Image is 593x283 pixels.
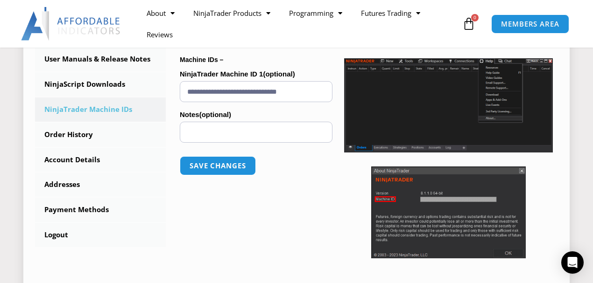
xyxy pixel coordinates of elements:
[137,2,184,24] a: About
[35,148,166,172] a: Account Details
[35,47,166,71] a: User Manuals & Release Notes
[35,198,166,222] a: Payment Methods
[352,2,430,24] a: Futures Trading
[180,56,223,63] strong: Machine IDs –
[35,22,166,247] nav: Account pages
[448,10,489,37] a: 0
[344,58,553,152] img: Screenshot 2025-01-17 1155544 | Affordable Indicators – NinjaTrader
[137,24,182,45] a: Reviews
[180,108,332,122] label: Notes
[491,14,569,34] a: MEMBERS AREA
[561,251,584,274] div: Open Intercom Messenger
[280,2,352,24] a: Programming
[35,173,166,197] a: Addresses
[180,67,332,81] label: NinjaTrader Machine ID 1
[35,123,166,147] a: Order History
[184,2,280,24] a: NinjaTrader Products
[35,97,166,122] a: NinjaTrader Machine IDs
[137,2,460,45] nav: Menu
[180,156,256,175] button: Save changes
[35,223,166,247] a: Logout
[501,21,559,28] span: MEMBERS AREA
[371,166,526,258] img: Screenshot 2025-01-17 114931 | Affordable Indicators – NinjaTrader
[199,110,231,118] span: (optional)
[21,7,121,41] img: LogoAI | Affordable Indicators – NinjaTrader
[35,72,166,97] a: NinjaScript Downloads
[471,14,479,21] span: 0
[263,70,295,78] span: (optional)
